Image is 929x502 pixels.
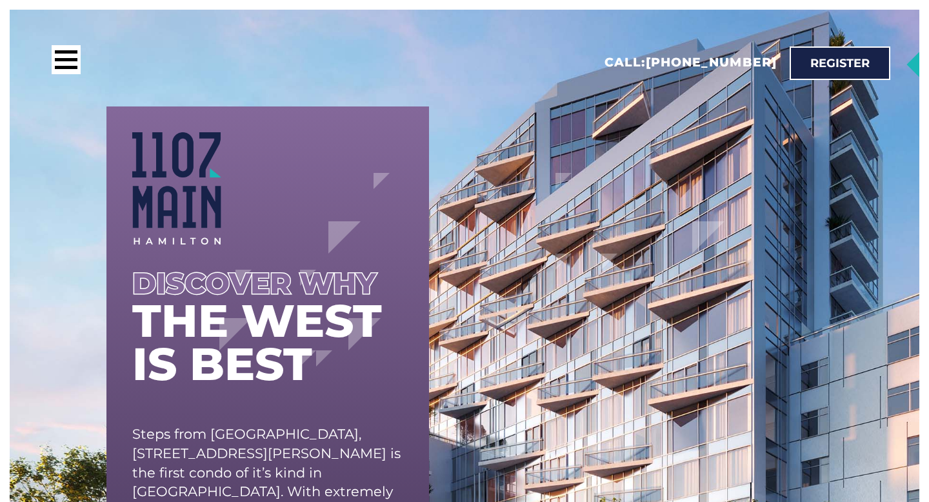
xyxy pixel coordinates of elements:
h1: the west is best [132,299,403,386]
span: Register [810,57,870,69]
h2: Call: [604,55,777,71]
a: Register [790,46,890,80]
div: Discover why [132,270,403,297]
a: [PHONE_NUMBER] [646,55,777,70]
